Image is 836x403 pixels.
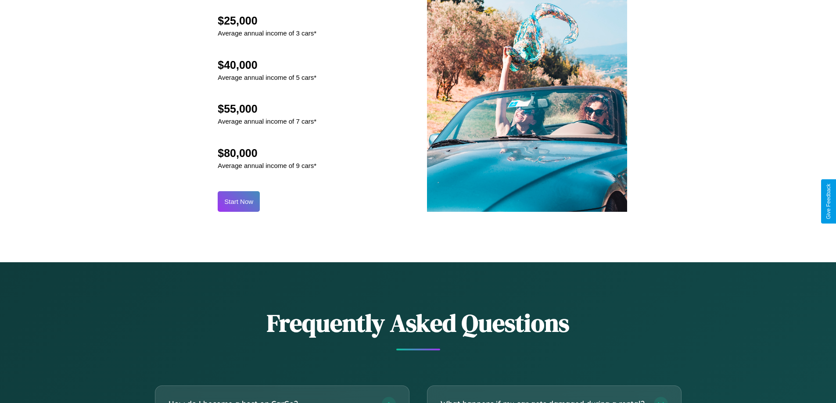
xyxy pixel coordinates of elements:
[825,184,832,219] div: Give Feedback
[218,103,316,115] h2: $55,000
[218,160,316,171] p: Average annual income of 9 cars*
[218,191,260,212] button: Start Now
[218,14,316,27] h2: $25,000
[218,59,316,71] h2: $40,000
[218,147,316,160] h2: $80,000
[155,306,682,340] h2: Frequently Asked Questions
[218,71,316,83] p: Average annual income of 5 cars*
[218,27,316,39] p: Average annual income of 3 cars*
[218,115,316,127] p: Average annual income of 7 cars*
